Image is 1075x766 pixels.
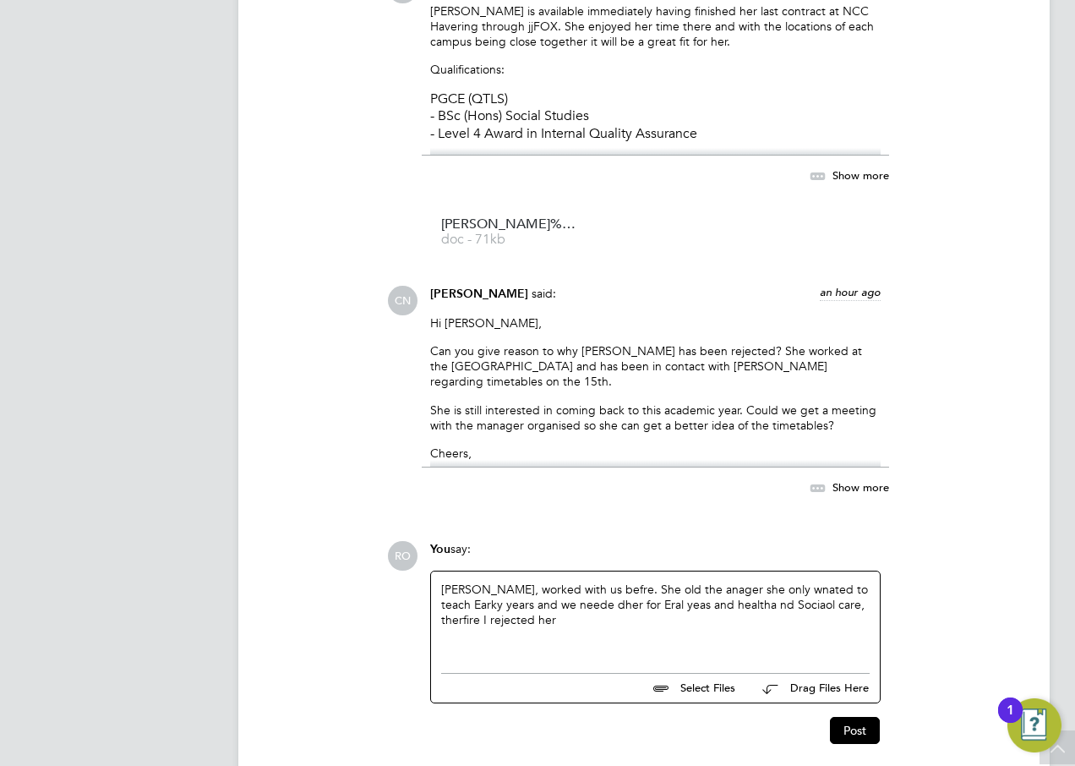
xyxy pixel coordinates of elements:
p: Hi [PERSON_NAME], [430,315,881,331]
span: said: [532,286,556,301]
div: say: [430,541,881,571]
a: [PERSON_NAME]%20Julie%20HQ00622795 doc - 71kb [441,218,576,246]
span: an hour ago [820,285,881,299]
div: 1 [1007,710,1014,732]
span: doc - 71kb [441,233,576,246]
span: You [430,542,450,556]
span: [PERSON_NAME] [430,287,528,301]
span: CN [388,286,417,315]
button: Open Resource Center, 1 new notification [1007,698,1061,752]
span: RO [388,541,417,571]
div: [PERSON_NAME], worked with us befre. She old the anager she only wnated to teach Earky years and ... [441,582,870,654]
p: Can you give reason to why [PERSON_NAME] has been rejected? She worked at the [GEOGRAPHIC_DATA] a... [430,343,881,390]
li: PGCE (QTLS) - BSc (Hons) Social Studies - Level 4 Award in Internal Quality Assurance [430,90,881,160]
span: Show more [832,479,889,494]
p: Qualifications: [430,62,881,77]
span: [PERSON_NAME]%20Julie%20HQ00622795 [441,218,576,231]
p: [PERSON_NAME] is available immediately having finished her last contract at NCC Havering through ... [430,3,881,50]
span: Show more [832,167,889,182]
p: She is still interested in coming back to this academic year. Could we get a meeting with the man... [430,402,881,433]
button: Drag Files Here [749,671,870,707]
p: Cheers, [430,446,881,461]
button: Post [830,717,880,744]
